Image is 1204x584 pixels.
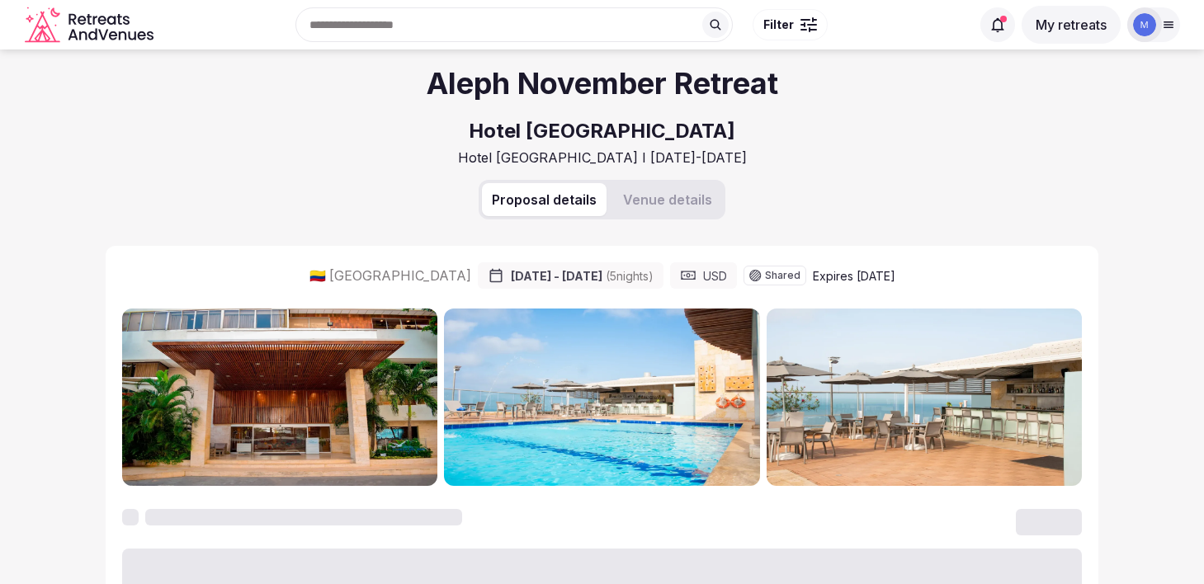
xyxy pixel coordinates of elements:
div: Expire s [DATE] [813,268,895,285]
span: Shared [765,271,800,280]
div: USD [670,262,737,289]
img: Gallery photo 3 [767,308,1082,486]
button: 🇨🇴 [309,266,326,285]
svg: Retreats and Venues company logo [25,7,157,44]
a: My retreats [1022,16,1121,33]
h1: Aleph November Retreat [427,63,778,104]
button: Venue details [613,183,722,216]
a: Visit the homepage [25,7,157,44]
span: [GEOGRAPHIC_DATA] [329,266,471,285]
img: Gallery photo 1 [122,308,437,486]
span: ( 5 night s ) [606,269,654,283]
img: maddie [1133,13,1156,36]
button: Filter [753,9,828,40]
span: Filter [763,16,794,33]
span: 🇨🇴 [309,267,326,284]
span: [DATE] - [DATE] [511,268,654,285]
h3: Hotel [GEOGRAPHIC_DATA] I [DATE]-[DATE] [458,148,747,167]
img: Gallery photo 2 [444,308,759,486]
button: My retreats [1022,6,1121,44]
button: Proposal details [482,183,607,216]
h2: Hotel [GEOGRAPHIC_DATA] [469,117,735,145]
